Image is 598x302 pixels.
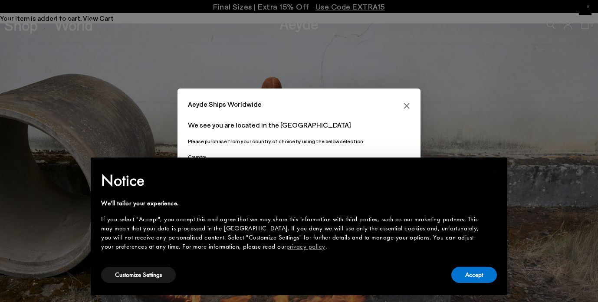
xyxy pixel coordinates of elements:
[101,169,483,192] h2: Notice
[451,267,497,283] button: Accept
[188,99,262,109] span: Aeyde Ships Worldwide
[188,120,410,130] p: We see you are located in the [GEOGRAPHIC_DATA]
[286,242,325,251] a: privacy policy
[101,215,483,251] div: If you select "Accept", you accept this and agree that we may share this information with third p...
[491,164,496,177] span: ×
[101,267,176,283] button: Customize Settings
[400,99,414,113] button: Close
[188,137,410,145] p: Please purchase from your country of choice by using the below selection:
[483,160,504,181] button: Close this notice
[101,199,483,208] div: We'll tailor your experience.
